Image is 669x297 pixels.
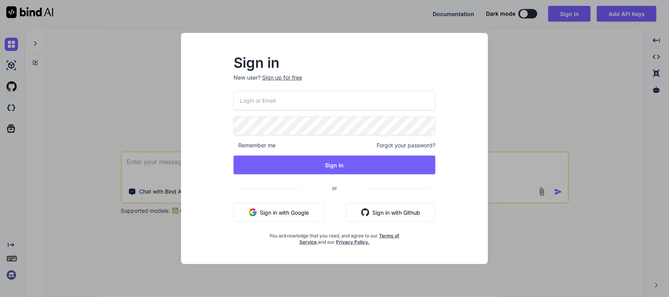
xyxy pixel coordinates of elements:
button: Sign In [234,156,436,174]
div: You acknowledge that you read, and agree to our and our [267,228,402,245]
span: Remember me [234,141,276,149]
p: New user? [234,74,436,91]
img: google [249,208,257,216]
button: Sign in with Google [234,203,324,222]
div: Sign up for free [262,74,302,81]
span: or [301,178,368,197]
button: Sign in with Github [346,203,435,222]
span: Forgot your password? [377,141,435,149]
input: Login or Email [234,91,436,110]
a: Terms of Service [299,233,400,245]
img: github [361,208,369,216]
h2: Sign in [234,56,436,69]
a: Privacy Policy. [336,239,370,245]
